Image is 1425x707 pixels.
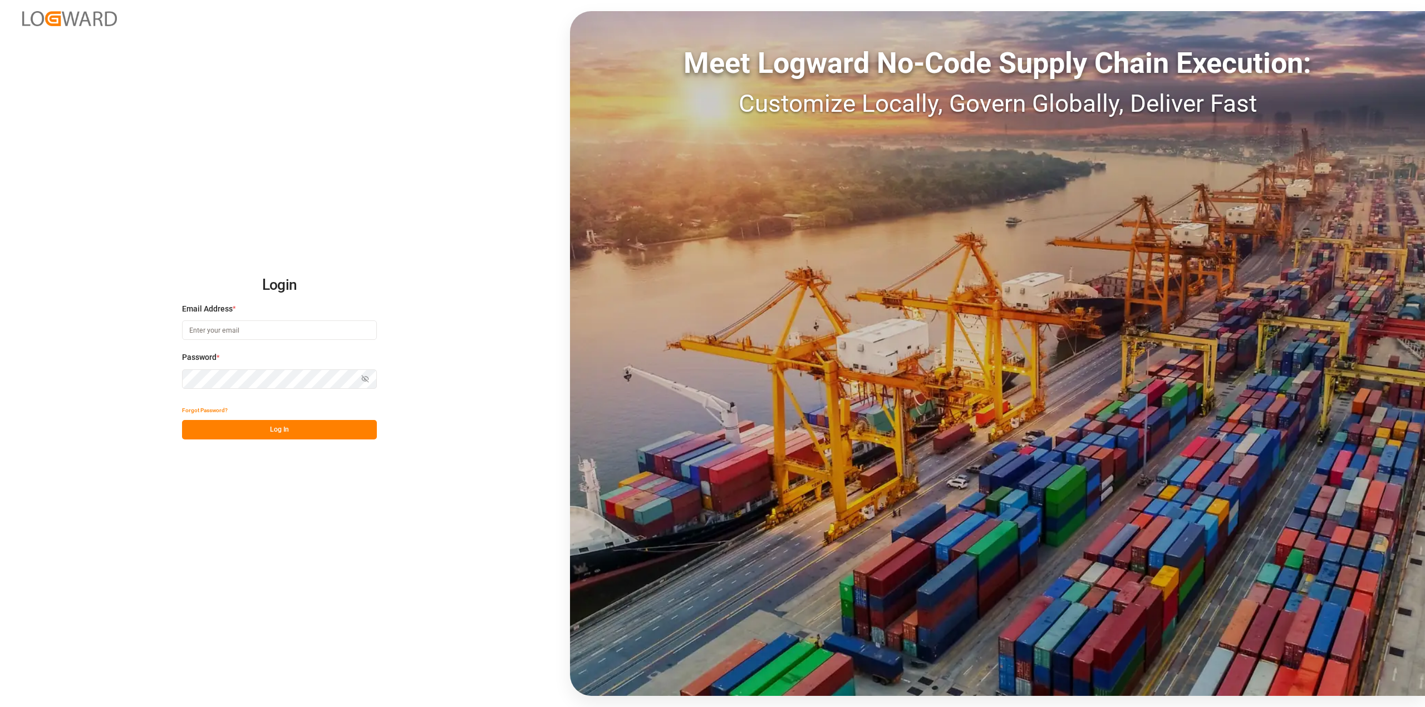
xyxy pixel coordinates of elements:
img: Logward_new_orange.png [22,11,117,26]
div: Customize Locally, Govern Globally, Deliver Fast [570,85,1425,122]
span: Email Address [182,303,233,315]
h2: Login [182,268,377,303]
button: Log In [182,420,377,439]
div: Meet Logward No-Code Supply Chain Execution: [570,42,1425,85]
button: Forgot Password? [182,401,228,420]
span: Password [182,352,217,363]
input: Enter your email [182,320,377,340]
